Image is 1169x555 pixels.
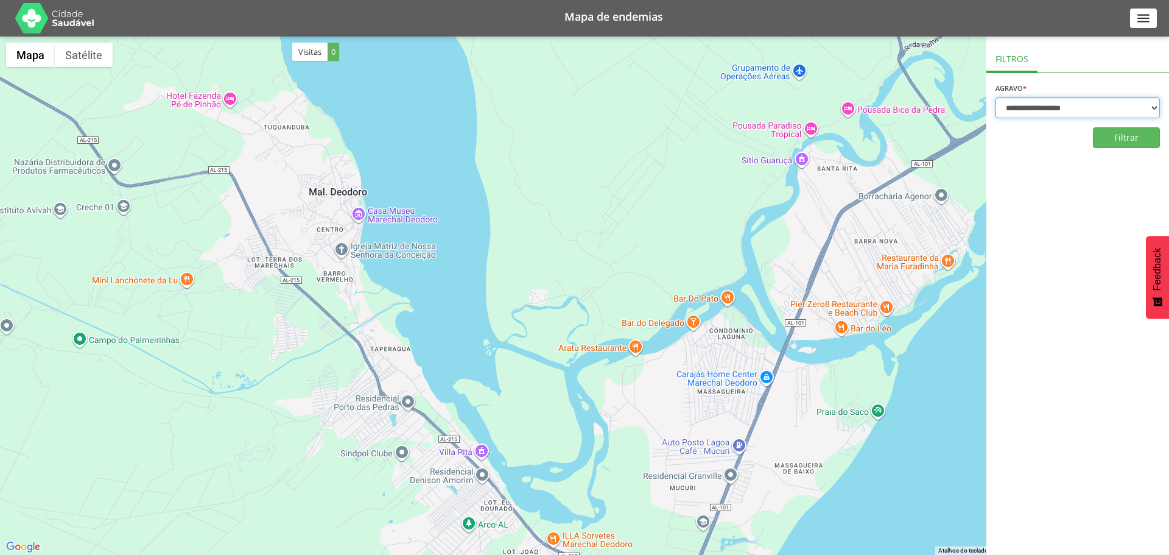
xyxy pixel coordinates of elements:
[1093,127,1160,148] button: Filtrar
[938,546,988,555] button: Atalhos do teclado
[110,11,1118,22] h1: Mapa de endemias
[55,43,113,67] button: Mostrar imagens de satélite
[6,43,55,67] button: Mostrar mapa de ruas
[995,85,1027,91] label: Agravo
[292,43,339,61] div: Visitas
[3,539,43,555] img: Google
[1136,10,1151,26] i: 
[986,43,1037,72] div: Filtros
[1146,236,1169,319] button: Feedback - Mostrar pesquisa
[3,539,43,555] a: Abrir esta área no Google Maps (abre uma nova janela)
[1152,248,1163,291] span: Feedback
[328,43,339,61] span: 0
